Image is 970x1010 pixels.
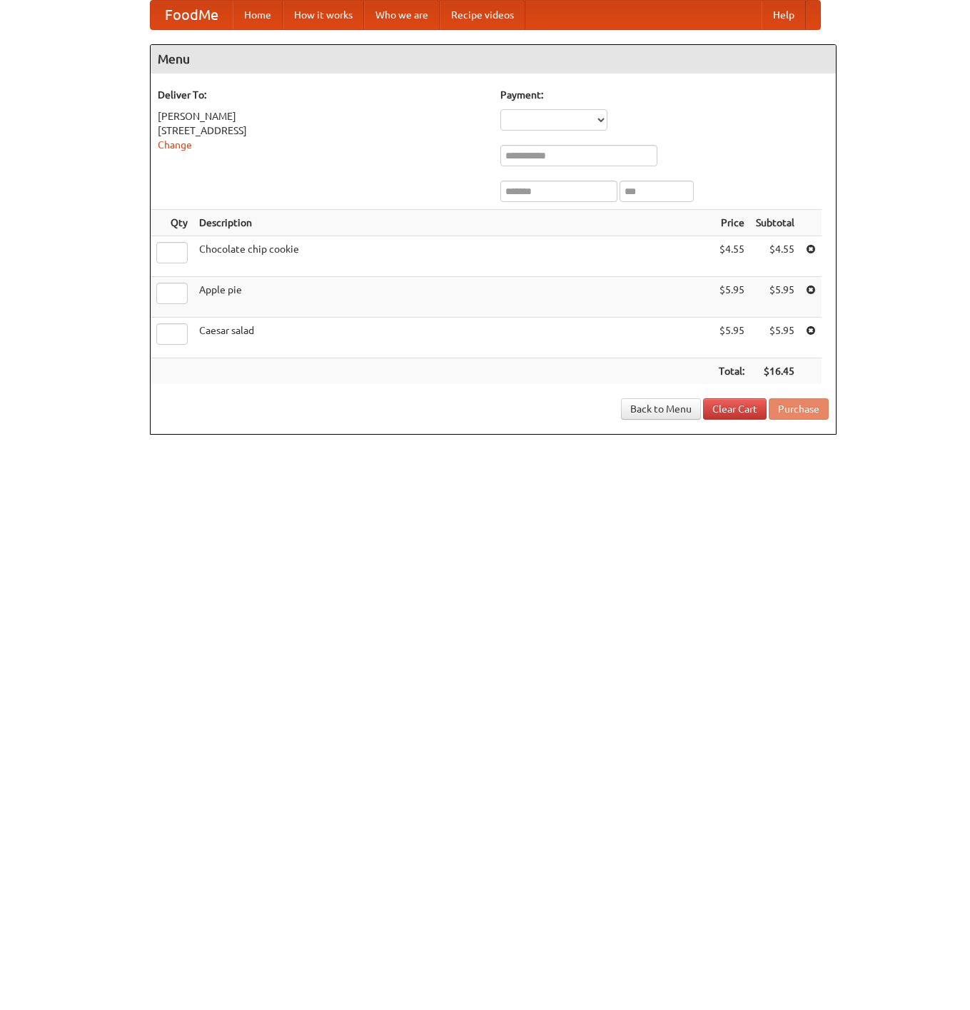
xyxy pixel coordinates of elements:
[750,318,800,358] td: $5.95
[750,277,800,318] td: $5.95
[713,236,750,277] td: $4.55
[713,277,750,318] td: $5.95
[151,45,836,74] h4: Menu
[193,318,713,358] td: Caesar salad
[621,398,701,420] a: Back to Menu
[151,210,193,236] th: Qty
[750,236,800,277] td: $4.55
[193,210,713,236] th: Description
[158,123,486,138] div: [STREET_ADDRESS]
[713,358,750,385] th: Total:
[158,88,486,102] h5: Deliver To:
[713,318,750,358] td: $5.95
[762,1,806,29] a: Help
[703,398,767,420] a: Clear Cart
[158,109,486,123] div: [PERSON_NAME]
[713,210,750,236] th: Price
[151,1,233,29] a: FoodMe
[158,139,192,151] a: Change
[750,210,800,236] th: Subtotal
[193,236,713,277] td: Chocolate chip cookie
[283,1,364,29] a: How it works
[193,277,713,318] td: Apple pie
[500,88,829,102] h5: Payment:
[364,1,440,29] a: Who we are
[769,398,829,420] button: Purchase
[750,358,800,385] th: $16.45
[233,1,283,29] a: Home
[440,1,525,29] a: Recipe videos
